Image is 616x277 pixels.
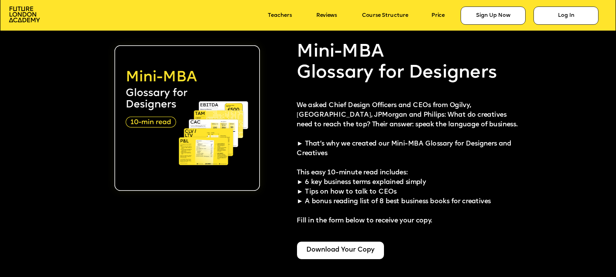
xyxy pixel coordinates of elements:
a: Teachers [268,13,292,19]
span: Mini-MBA [297,43,384,61]
span: This easy 10-minute read includes: ► 6 key business terms explained simply ► Tips on how to talk ... [297,169,491,224]
a: Price [431,13,445,19]
a: Course Structure [362,13,408,19]
span: Glossary for Designers [297,64,497,82]
img: image-aac980e9-41de-4c2d-a048-f29dd30a0068.png [9,7,40,22]
a: Reviews [316,13,337,19]
span: We asked Chief Design Officers and CEOs from Ogilvy, [GEOGRAPHIC_DATA], JPMorgan and Philips: Wha... [297,102,517,157]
